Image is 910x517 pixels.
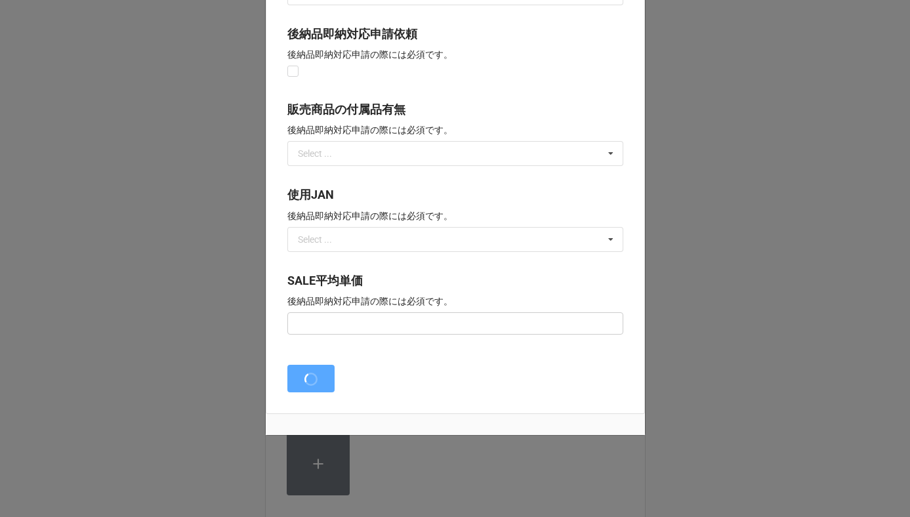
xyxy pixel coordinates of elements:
[287,295,623,308] p: 後納品即納対応申請の際には必須です。
[298,235,332,244] div: Select ...
[287,272,363,290] label: SALE平均単価
[287,100,405,119] label: 販売商品の付属品有無
[287,209,623,222] p: 後納品即納対応申請の際には必須です。
[287,48,623,61] p: 後納品即納対応申請の際には必須です。
[287,186,334,204] label: 使用JAN
[287,123,623,136] p: 後納品即納対応申請の際には必須です。
[298,149,332,158] div: Select ...
[287,25,417,43] label: 後納品即納対応申請依頼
